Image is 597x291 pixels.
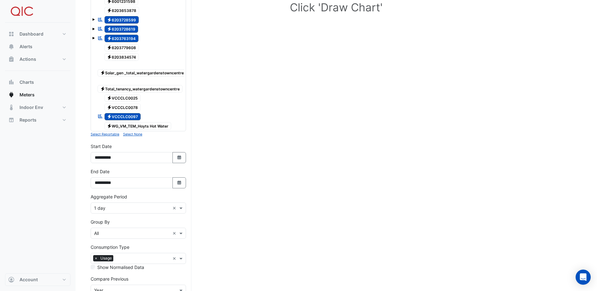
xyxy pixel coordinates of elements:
fa-icon: Electricity [107,54,112,59]
span: VCCCLC0078 [104,104,141,111]
span: 6203728599 [104,16,139,24]
span: WG_VM_TEM_Hoyts Hot Water [104,122,172,130]
app-icon: Indoor Env [8,104,14,111]
button: Actions [5,53,70,66]
span: Charts [20,79,34,85]
span: Clear [172,255,178,262]
span: Indoor Env [20,104,43,111]
button: Charts [5,76,70,88]
fa-icon: Reportable [98,26,103,31]
button: Reports [5,114,70,126]
span: Dashboard [20,31,43,37]
span: Solar_gen _total_watergardenstowncentre [98,69,187,77]
fa-icon: Electricity [107,45,112,50]
button: Dashboard [5,28,70,40]
button: Select Reportable [91,131,119,137]
fa-icon: Electricity [107,36,112,41]
span: Total_tenancy_watergardenstowncentre [98,85,183,93]
span: 6203779608 [104,44,139,52]
app-icon: Dashboard [8,31,14,37]
fa-icon: Electricity [107,27,112,31]
label: Group By [91,219,110,225]
img: Company Logo [8,5,36,18]
fa-icon: Electricity [107,96,112,100]
small: Select None [123,132,142,136]
button: Alerts [5,40,70,53]
span: 6203728619 [104,26,138,33]
label: Aggregate Period [91,193,127,200]
fa-icon: Electricity [107,114,112,119]
label: Show Normalised Data [97,264,144,271]
span: 6203834574 [104,53,139,61]
span: Usage [99,255,113,261]
fa-icon: Reportable [98,114,103,119]
span: 6203763194 [104,35,139,42]
app-icon: Charts [8,79,14,85]
button: Select None [123,131,142,137]
fa-icon: Electricity [107,123,112,128]
span: Actions [20,56,36,62]
h1: Click 'Draw Chart' [101,1,572,14]
fa-icon: Select Date [177,155,182,160]
label: Start Date [91,143,112,150]
span: Alerts [20,43,32,50]
span: Clear [172,230,178,237]
span: VCCCLC0097 [104,113,141,121]
app-icon: Reports [8,117,14,123]
span: 6203653878 [104,7,139,14]
app-icon: Meters [8,92,14,98]
app-icon: Actions [8,56,14,62]
div: Open Intercom Messenger [576,270,591,285]
app-icon: Alerts [8,43,14,50]
fa-icon: Reportable [98,35,103,41]
fa-icon: Electricity [100,71,105,75]
button: Meters [5,88,70,101]
fa-icon: Electricity [107,8,112,13]
label: Consumption Type [91,244,129,250]
small: Select Reportable [91,132,119,136]
span: × [93,255,99,261]
fa-icon: Electricity [107,105,112,110]
button: Indoor Env [5,101,70,114]
span: Clear [172,205,178,211]
span: Account [20,277,38,283]
fa-icon: Electricity [107,17,112,22]
span: Meters [20,92,35,98]
label: Compare Previous [91,276,128,282]
span: Reports [20,117,37,123]
fa-icon: Select Date [177,180,182,185]
fa-icon: Electricity [100,86,105,91]
label: End Date [91,168,110,175]
button: Account [5,273,70,286]
span: VCCCLC0025 [104,94,141,102]
fa-icon: Reportable [98,17,103,22]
